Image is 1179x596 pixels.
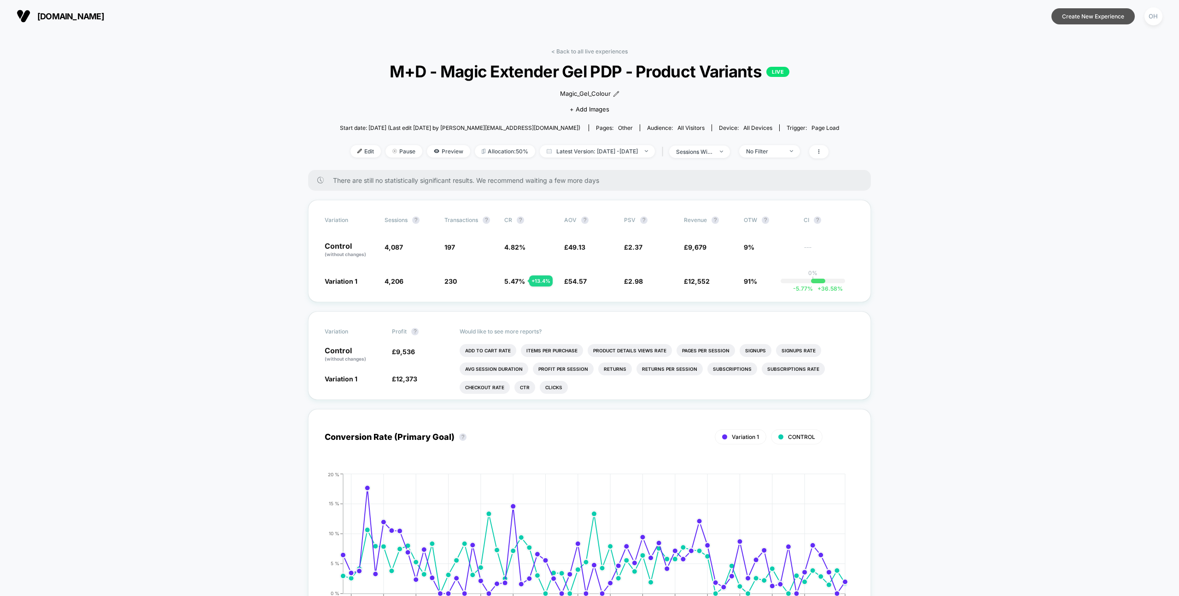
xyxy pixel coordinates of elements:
li: Product Details Views Rate [588,344,672,357]
tspan: 15 % [329,501,339,506]
li: Returns [598,362,632,375]
p: LIVE [766,67,789,77]
span: £ [624,277,643,285]
span: AOV [564,216,577,223]
div: Audience: [647,124,705,131]
img: end [645,150,648,152]
span: Variation 1 [732,433,759,440]
button: ? [459,433,467,441]
span: M+D - Magic Extender Gel PDP - Product Variants [365,62,814,81]
button: ? [814,216,821,224]
span: Profit [392,328,407,335]
span: 4.82 % [504,243,525,251]
div: No Filter [746,148,783,155]
span: Magic_Gel_Colour [560,89,611,99]
li: Signups [740,344,771,357]
span: 2.37 [628,243,642,251]
img: end [392,149,397,153]
li: Returns Per Session [636,362,703,375]
span: £ [564,277,587,285]
button: ? [483,216,490,224]
p: Control [325,347,383,362]
div: Pages: [596,124,633,131]
a: < Back to all live experiences [551,48,628,55]
button: ? [762,216,769,224]
p: 0% [808,269,817,276]
span: Preview [427,145,470,158]
span: 12,373 [396,375,417,383]
span: Sessions [385,216,408,223]
tspan: 5 % [331,561,339,566]
li: Checkout Rate [460,381,510,394]
span: Pause [385,145,422,158]
span: 9,536 [396,348,415,356]
span: Transactions [444,216,478,223]
button: ? [712,216,719,224]
span: Edit [350,145,381,158]
div: sessions with impression [676,148,713,155]
span: all devices [743,124,772,131]
span: 54.57 [568,277,587,285]
span: + [817,285,821,292]
span: 230 [444,277,457,285]
span: -5.77 % [793,285,813,292]
li: Subscriptions Rate [762,362,825,375]
span: | [660,145,669,158]
li: Avg Session Duration [460,362,528,375]
tspan: 20 % [328,471,339,477]
span: CI [804,216,854,224]
span: All Visitors [677,124,705,131]
li: Pages Per Session [677,344,735,357]
li: Clicks [540,381,568,394]
span: 2.98 [628,277,643,285]
tspan: 0 % [331,590,339,596]
button: ? [581,216,589,224]
span: 9% [744,243,754,251]
span: [DOMAIN_NAME] [37,12,104,21]
span: Device: [712,124,779,131]
button: ? [517,216,524,224]
span: 12,552 [688,277,710,285]
span: 91% [744,277,757,285]
li: Profit Per Session [533,362,594,375]
span: Variation 1 [325,375,357,383]
span: 5.47 % [504,277,525,285]
span: --- [804,245,854,258]
button: ? [412,216,420,224]
span: Start date: [DATE] (Last edit [DATE] by [PERSON_NAME][EMAIL_ADDRESS][DOMAIN_NAME]) [340,124,580,131]
span: (without changes) [325,356,366,362]
span: CONTROL [788,433,815,440]
span: PSV [624,216,636,223]
img: calendar [547,149,552,153]
span: OTW [744,216,794,224]
span: 4,087 [385,243,403,251]
li: Signups Rate [776,344,821,357]
span: £ [392,348,415,356]
div: Trigger: [787,124,839,131]
div: + 13.4 % [529,275,553,286]
span: Latest Version: [DATE] - [DATE] [540,145,655,158]
button: ? [411,328,419,335]
div: OH [1144,7,1162,25]
span: other [618,124,633,131]
span: Variation 1 [325,277,357,285]
button: Create New Experience [1051,8,1135,24]
img: end [790,150,793,152]
span: (without changes) [325,251,366,257]
span: 9,679 [688,243,706,251]
span: 197 [444,243,455,251]
li: Ctr [514,381,535,394]
span: £ [684,277,710,285]
span: CR [504,216,512,223]
p: Control [325,242,375,258]
img: Visually logo [17,9,30,23]
tspan: 10 % [329,531,339,536]
button: ? [640,216,648,224]
span: £ [564,243,585,251]
span: 49.13 [568,243,585,251]
img: end [720,151,723,152]
span: + Add Images [570,105,609,113]
span: Revenue [684,216,707,223]
span: 36.58 % [813,285,843,292]
span: Allocation: 50% [475,145,535,158]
